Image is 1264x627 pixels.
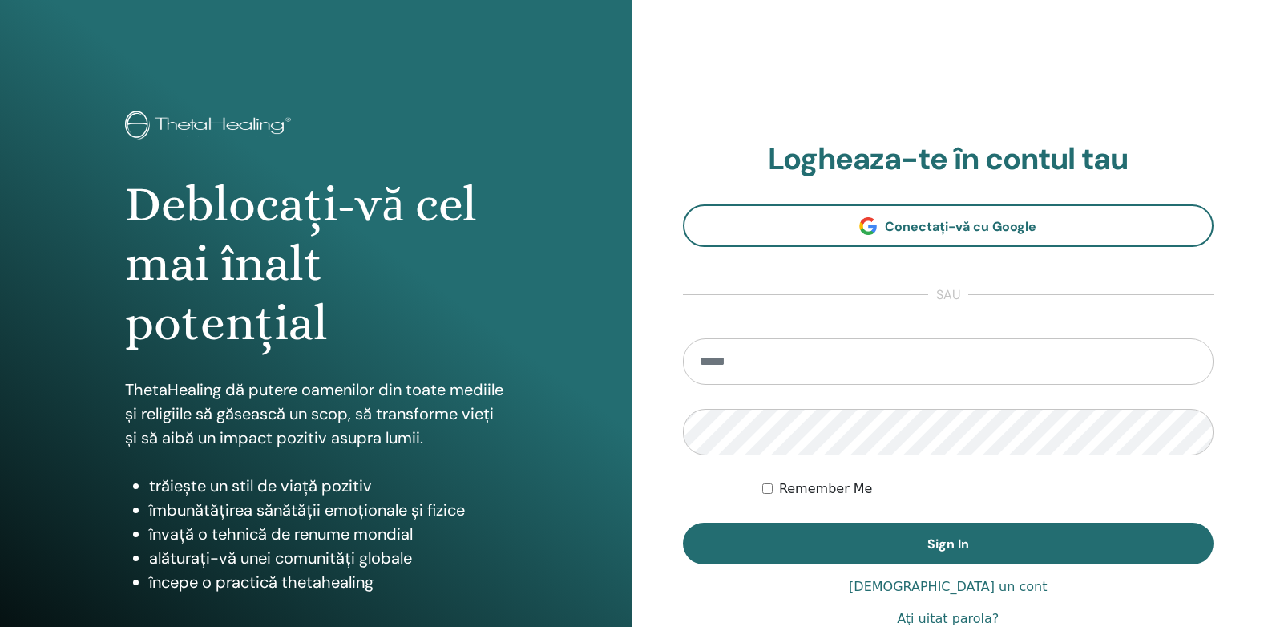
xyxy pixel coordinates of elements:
[149,498,507,522] li: îmbunătățirea sănătății emoționale și fizice
[125,175,507,354] h1: Deblocați-vă cel mai înalt potențial
[683,141,1214,178] h2: Logheaza-te în contul tau
[149,474,507,498] li: trăiește un stil de viață pozitiv
[149,570,507,594] li: începe o practică thetahealing
[779,479,873,499] label: Remember Me
[125,378,507,450] p: ThetaHealing dă putere oamenilor din toate mediile și religiile să găsească un scop, să transform...
[885,218,1036,235] span: Conectați-vă cu Google
[849,577,1047,597] a: [DEMOGRAPHIC_DATA] un cont
[149,546,507,570] li: alăturați-vă unei comunități globale
[762,479,1214,499] div: Keep me authenticated indefinitely or until I manually logout
[927,536,969,552] span: Sign In
[683,523,1214,564] button: Sign In
[149,522,507,546] li: învață o tehnică de renume mondial
[683,204,1214,247] a: Conectați-vă cu Google
[928,285,968,305] span: sau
